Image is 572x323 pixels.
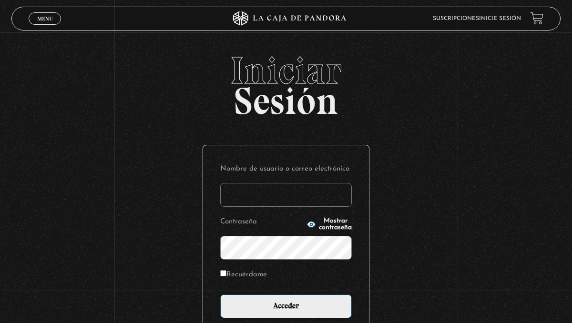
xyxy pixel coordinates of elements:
[531,12,543,25] a: View your shopping cart
[11,51,561,90] span: Iniciar
[220,215,304,228] label: Contraseña
[479,16,521,21] a: Inicie sesión
[37,16,53,21] span: Menu
[220,162,352,175] label: Nombre de usuario o correo electrónico
[306,218,352,231] button: Mostrar contraseña
[220,268,267,281] label: Recuérdame
[220,270,226,276] input: Recuérdame
[11,51,561,112] h2: Sesión
[220,294,352,318] input: Acceder
[319,218,352,231] span: Mostrar contraseña
[433,16,479,21] a: Suscripciones
[34,23,56,30] span: Cerrar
